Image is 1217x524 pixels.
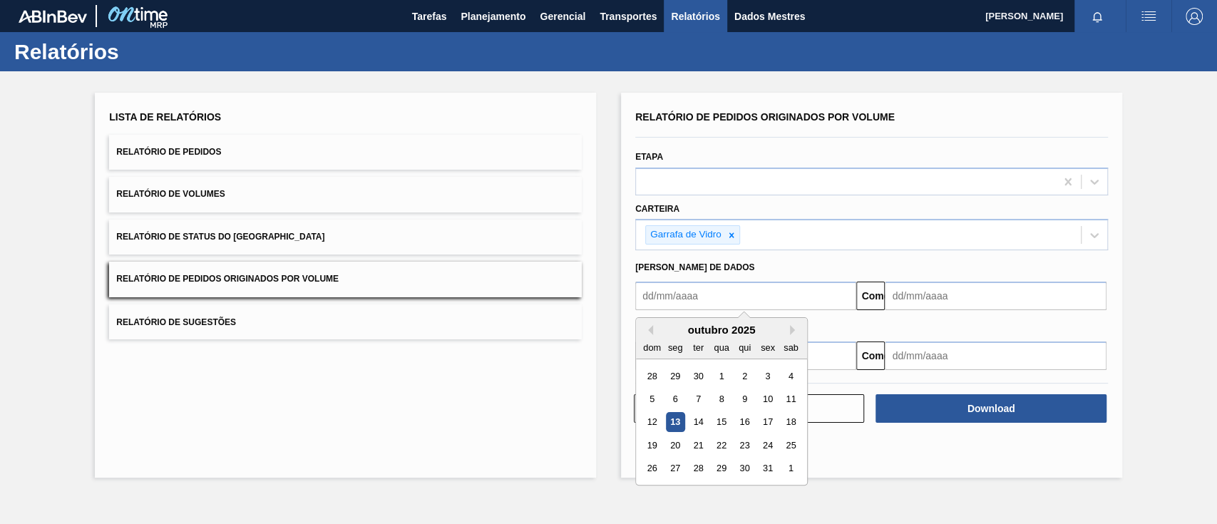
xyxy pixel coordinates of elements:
font: Tarefas [412,11,447,22]
div: qua [712,338,731,357]
div: Choose domingo, 5 de outubro de 2025 [642,389,662,409]
div: Choose sábado, 1 de novembro de 2025 [781,459,801,478]
div: Choose terça-feira, 30 de setembro de 2025 [689,366,708,386]
div: Choose segunda-feira, 20 de outubro de 2025 [666,436,685,455]
div: Choose terça-feira, 7 de outubro de 2025 [689,389,708,409]
button: Relatório de Sugestões [109,304,582,339]
font: Relatórios [671,11,719,22]
div: Choose sexta-feira, 17 de outubro de 2025 [758,413,777,432]
div: Choose sábado, 25 de outubro de 2025 [781,436,801,455]
img: Sair [1186,8,1203,25]
div: Choose sexta-feira, 24 de outubro de 2025 [758,436,777,455]
font: Dados Mestres [734,11,806,22]
div: ter [689,338,708,357]
font: Carteira [635,204,679,214]
input: dd/mm/aaaa [885,341,1106,370]
div: Choose domingo, 19 de outubro de 2025 [642,436,662,455]
div: Choose domingo, 12 de outubro de 2025 [642,413,662,432]
font: Relatório de Pedidos Originados por Volume [635,111,895,123]
button: Relatório de Volumes [109,177,582,212]
img: ações do usuário [1140,8,1157,25]
div: Choose quarta-feira, 1 de outubro de 2025 [712,366,731,386]
div: Choose sábado, 18 de outubro de 2025 [781,413,801,432]
button: Relatório de Pedidos Originados por Volume [109,262,582,297]
button: Limpar [634,394,864,423]
div: Choose quinta-feira, 9 de outubro de 2025 [735,389,754,409]
div: Choose segunda-feira, 27 de outubro de 2025 [666,459,685,478]
font: Relatórios [14,40,119,63]
font: Comeu [861,350,895,361]
div: Choose quinta-feira, 23 de outubro de 2025 [735,436,754,455]
div: Choose terça-feira, 21 de outubro de 2025 [689,436,708,455]
div: Choose quinta-feira, 30 de outubro de 2025 [735,459,754,478]
div: Choose sábado, 11 de outubro de 2025 [781,389,801,409]
font: Garrafa de Vidro [650,229,722,240]
div: month 2025-10 [640,364,802,480]
div: Choose quarta-feira, 29 de outubro de 2025 [712,459,731,478]
button: Download [875,394,1106,423]
button: Comeu [856,282,885,310]
font: Relatório de Pedidos Originados por Volume [116,274,339,284]
font: Gerencial [540,11,585,22]
button: Relatório de Status do [GEOGRAPHIC_DATA] [109,220,582,255]
div: outubro 2025 [636,324,807,336]
button: Next Month [790,325,800,335]
button: Comeu [856,341,885,370]
div: Choose quarta-feira, 15 de outubro de 2025 [712,413,731,432]
input: dd/mm/aaaa [885,282,1106,310]
font: Lista de Relatórios [109,111,221,123]
font: Relatório de Volumes [116,190,225,200]
div: Choose sábado, 4 de outubro de 2025 [781,366,801,386]
button: Relatório de Pedidos [109,135,582,170]
div: seg [666,338,685,357]
div: Choose terça-feira, 28 de outubro de 2025 [689,459,708,478]
div: Choose domingo, 26 de outubro de 2025 [642,459,662,478]
div: Choose sexta-feira, 10 de outubro de 2025 [758,389,777,409]
div: dom [642,338,662,357]
font: Download [967,403,1015,414]
font: Relatório de Pedidos [116,147,221,157]
button: Previous Month [643,325,653,335]
button: Notificações [1074,6,1120,26]
font: [PERSON_NAME] [985,11,1063,21]
div: sab [781,338,801,357]
div: Choose segunda-feira, 13 de outubro de 2025 [666,413,685,432]
div: Choose sexta-feira, 31 de outubro de 2025 [758,459,777,478]
div: Choose sexta-feira, 3 de outubro de 2025 [758,366,777,386]
div: Choose quinta-feira, 2 de outubro de 2025 [735,366,754,386]
div: Choose quarta-feira, 8 de outubro de 2025 [712,389,731,409]
div: Choose segunda-feira, 6 de outubro de 2025 [666,389,685,409]
font: Comeu [861,290,895,302]
div: Choose quinta-feira, 16 de outubro de 2025 [735,413,754,432]
font: [PERSON_NAME] de dados [635,262,754,272]
font: Etapa [635,152,663,162]
div: Choose segunda-feira, 29 de setembro de 2025 [666,366,685,386]
div: sex [758,338,777,357]
div: Choose domingo, 28 de setembro de 2025 [642,366,662,386]
font: Planejamento [461,11,525,22]
div: Choose quarta-feira, 22 de outubro de 2025 [712,436,731,455]
input: dd/mm/aaaa [635,282,856,310]
font: Relatório de Status do [GEOGRAPHIC_DATA] [116,232,324,242]
img: TNhmsLtSVTkK8tSr43FrP2fwEKptu5GPRR3wAAAABJRU5ErkJggg== [19,10,87,23]
font: Transportes [600,11,657,22]
div: qui [735,338,754,357]
div: Choose terça-feira, 14 de outubro de 2025 [689,413,708,432]
font: Relatório de Sugestões [116,317,236,327]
